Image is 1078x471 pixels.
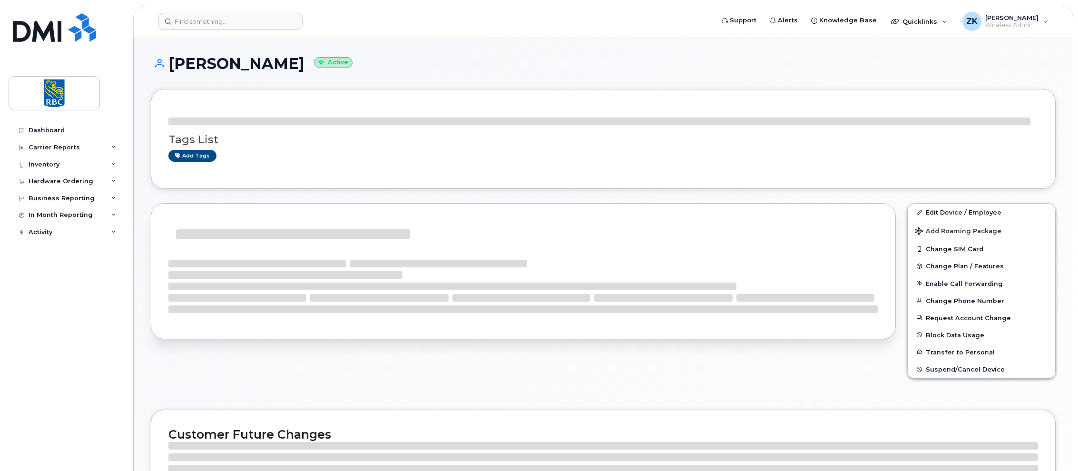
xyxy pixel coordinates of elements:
a: Add tags [168,150,216,162]
small: Active [314,57,353,68]
span: Enable Call Forwarding [926,280,1003,287]
h3: Tags List [168,134,1038,146]
h2: Customer Future Changes [168,427,1038,442]
span: Change Plan / Features [926,263,1004,270]
button: Change Plan / Features [908,257,1055,275]
span: Add Roaming Package [915,227,1001,236]
button: Change SIM Card [908,240,1055,257]
button: Change Phone Number [908,292,1055,309]
button: Block Data Usage [908,326,1055,343]
span: Suspend/Cancel Device [926,366,1005,373]
button: Request Account Change [908,309,1055,326]
button: Enable Call Forwarding [908,275,1055,292]
h1: [PERSON_NAME] [151,55,1056,72]
button: Transfer to Personal [908,343,1055,361]
a: Edit Device / Employee [908,204,1055,221]
button: Add Roaming Package [908,221,1055,240]
button: Suspend/Cancel Device [908,361,1055,378]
